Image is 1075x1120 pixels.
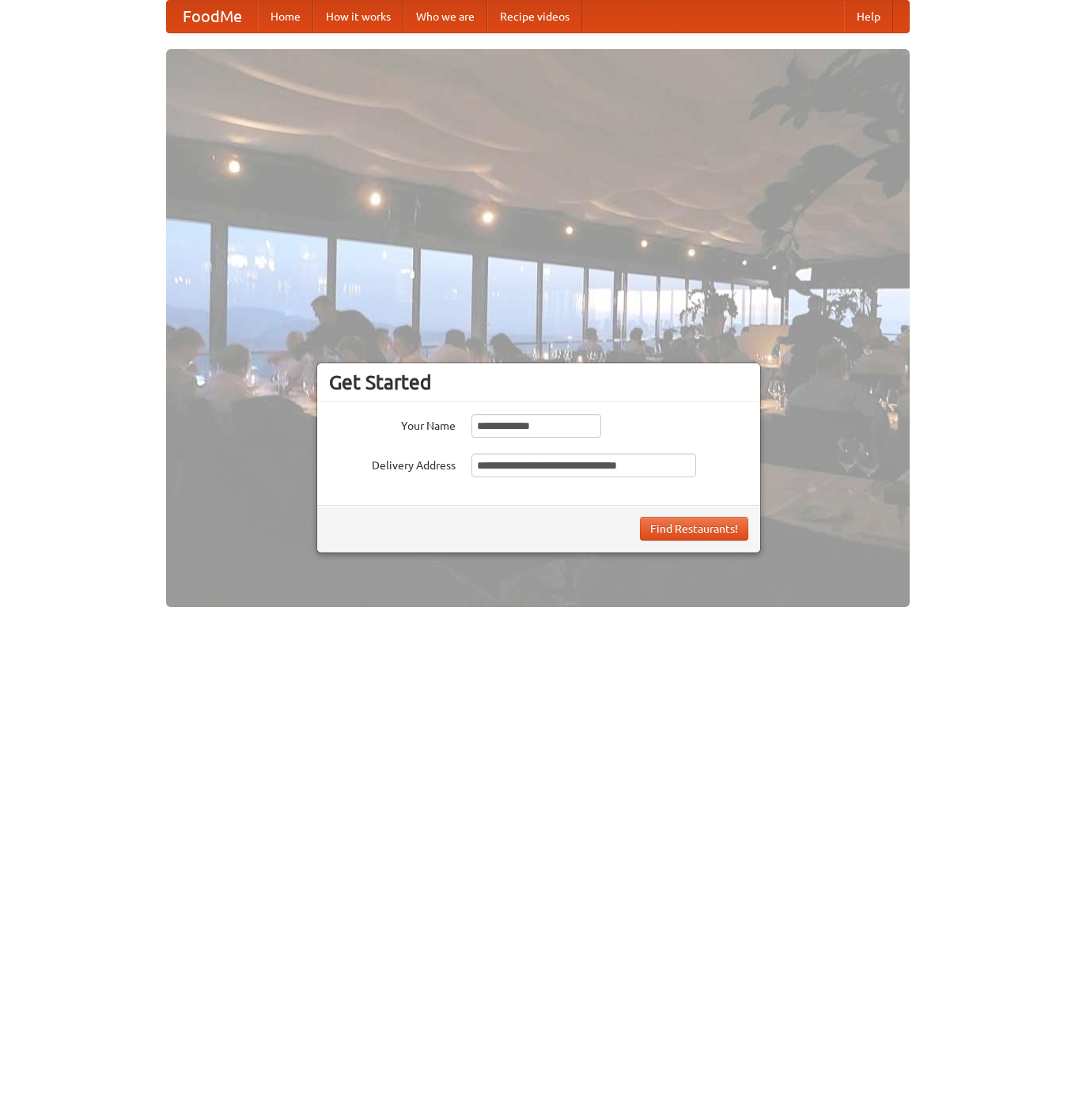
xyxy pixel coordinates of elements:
label: Your Name [329,414,456,434]
a: Help [844,1,893,32]
label: Delivery Address [329,454,456,473]
button: Find Restaurants! [640,517,748,541]
a: Who we are [403,1,487,32]
h3: Get Started [329,370,748,394]
a: Home [258,1,313,32]
a: How it works [313,1,403,32]
a: FoodMe [167,1,258,32]
a: Recipe videos [487,1,582,32]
